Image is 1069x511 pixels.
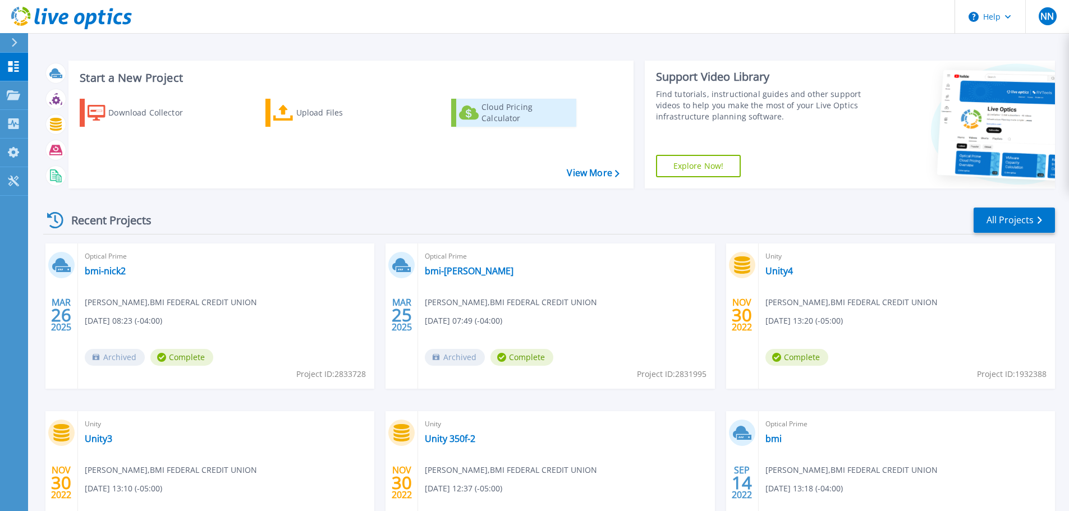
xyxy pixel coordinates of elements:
[85,464,257,476] span: [PERSON_NAME] , BMI FEDERAL CREDIT UNION
[425,250,708,263] span: Optical Prime
[765,482,843,495] span: [DATE] 13:18 (-04:00)
[392,478,412,487] span: 30
[85,250,368,263] span: Optical Prime
[977,368,1047,380] span: Project ID: 1932388
[391,294,412,335] div: MAR 2025
[391,462,412,503] div: NOV 2022
[490,349,553,366] span: Complete
[425,265,513,277] a: bmi-[PERSON_NAME]
[108,102,198,124] div: Download Collector
[85,418,368,430] span: Unity
[51,294,72,335] div: MAR 2025
[1040,12,1054,21] span: NN
[732,478,752,487] span: 14
[567,168,619,178] a: View More
[51,462,72,503] div: NOV 2022
[425,315,502,327] span: [DATE] 07:49 (-04:00)
[150,349,213,366] span: Complete
[85,315,162,327] span: [DATE] 08:23 (-04:00)
[51,478,71,487] span: 30
[51,310,71,320] span: 26
[765,349,828,366] span: Complete
[425,433,475,444] a: Unity 350f-2
[425,482,502,495] span: [DATE] 12:37 (-05:00)
[765,250,1048,263] span: Unity
[974,208,1055,233] a: All Projects
[765,464,938,476] span: [PERSON_NAME] , BMI FEDERAL CREDIT UNION
[85,265,126,277] a: bmi-nick2
[80,72,619,84] h3: Start a New Project
[296,102,386,124] div: Upload Files
[392,310,412,320] span: 25
[425,418,708,430] span: Unity
[425,349,485,366] span: Archived
[656,70,865,84] div: Support Video Library
[765,296,938,309] span: [PERSON_NAME] , BMI FEDERAL CREDIT UNION
[765,433,782,444] a: bmi
[637,368,706,380] span: Project ID: 2831995
[265,99,391,127] a: Upload Files
[656,89,865,122] div: Find tutorials, instructional guides and other support videos to help you make the most of your L...
[765,315,843,327] span: [DATE] 13:20 (-05:00)
[85,349,145,366] span: Archived
[765,265,793,277] a: Unity4
[296,368,366,380] span: Project ID: 2833728
[425,296,597,309] span: [PERSON_NAME] , BMI FEDERAL CREDIT UNION
[85,433,112,444] a: Unity3
[85,482,162,495] span: [DATE] 13:10 (-05:00)
[731,462,753,503] div: SEP 2022
[732,310,752,320] span: 30
[425,464,597,476] span: [PERSON_NAME] , BMI FEDERAL CREDIT UNION
[80,99,205,127] a: Download Collector
[765,418,1048,430] span: Optical Prime
[481,102,571,124] div: Cloud Pricing Calculator
[731,294,753,335] div: NOV 2022
[85,296,257,309] span: [PERSON_NAME] , BMI FEDERAL CREDIT UNION
[451,99,576,127] a: Cloud Pricing Calculator
[656,155,741,177] a: Explore Now!
[43,206,167,234] div: Recent Projects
